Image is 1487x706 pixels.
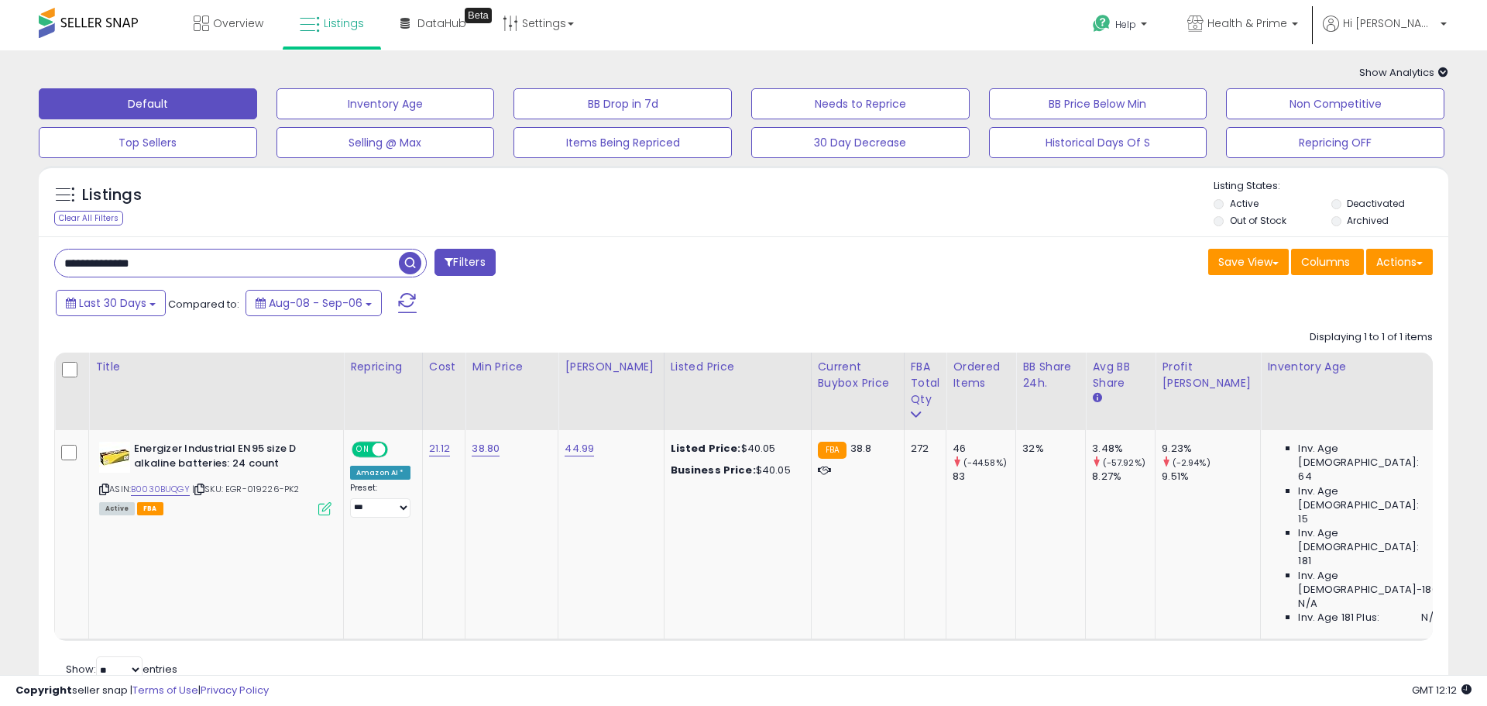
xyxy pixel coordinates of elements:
span: Aug-08 - Sep-06 [269,295,362,311]
h5: Listings [82,184,142,206]
div: 272 [911,442,935,456]
b: Business Price: [671,463,756,477]
span: Columns [1301,254,1350,270]
span: Inv. Age [DEMOGRAPHIC_DATA]: [1298,442,1440,470]
span: Health & Prime [1207,15,1287,31]
button: 30 Day Decrease [751,127,970,158]
small: (-44.58%) [963,456,1007,469]
div: Repricing [350,359,416,375]
div: 9.51% [1162,470,1260,484]
div: FBA Total Qty [911,359,940,408]
label: Active [1230,197,1259,210]
span: Overview [213,15,263,31]
a: Terms of Use [132,683,198,697]
button: Aug-08 - Sep-06 [246,290,382,316]
label: Deactivated [1347,197,1405,210]
button: Default [39,88,257,119]
span: 38.8 [850,441,872,456]
span: All listings currently available for purchase on Amazon [99,502,135,515]
div: $40.05 [671,463,799,477]
div: Cost [429,359,459,375]
div: Avg BB Share [1092,359,1149,391]
div: 9.23% [1162,442,1260,456]
i: Get Help [1092,14,1111,33]
div: 32% [1022,442,1073,456]
span: Show Analytics [1359,65,1448,80]
div: Current Buybox Price [818,359,898,391]
button: BB Drop in 7d [513,88,732,119]
span: ON [353,443,373,456]
small: FBA [818,442,847,459]
a: Help [1080,2,1162,50]
span: 181 [1298,554,1310,568]
button: Save View [1208,249,1289,275]
a: B0030BUQGY [131,483,190,496]
div: Ordered Items [953,359,1009,391]
button: Historical Days Of S [989,127,1207,158]
button: Selling @ Max [276,127,495,158]
a: 44.99 [565,441,594,456]
span: DataHub [417,15,466,31]
span: Listings [324,15,364,31]
img: 51DkV+uu3sL._SL40_.jpg [99,442,130,473]
div: [PERSON_NAME] [565,359,657,375]
span: N/A [1298,597,1317,611]
div: Inventory Age [1267,359,1445,375]
strong: Copyright [15,683,72,697]
span: Last 30 Days [79,295,146,311]
small: (-2.94%) [1173,456,1211,469]
small: (-57.92%) [1103,456,1145,469]
div: 8.27% [1092,470,1155,484]
a: Hi [PERSON_NAME] [1323,15,1447,50]
div: Displaying 1 to 1 of 1 items [1310,330,1433,345]
button: Non Competitive [1226,88,1444,119]
span: 2025-10-8 12:12 GMT [1412,683,1472,697]
div: BB Share 24h. [1022,359,1079,391]
div: Listed Price [671,359,805,375]
div: 3.48% [1092,442,1155,456]
span: N/A [1421,611,1440,625]
span: | SKU: EGR-019226-PK2 [192,483,300,495]
span: 15 [1298,512,1307,526]
label: Out of Stock [1230,214,1286,227]
button: Inventory Age [276,88,495,119]
span: Compared to: [168,297,239,312]
span: OFF [386,443,410,456]
div: Tooltip anchor [465,8,492,23]
span: Show: entries [66,662,177,677]
button: Columns [1291,249,1364,275]
span: Inv. Age 181 Plus: [1298,611,1379,625]
b: Energizer Industrial EN95 size D alkaline batteries: 24 count [134,442,322,474]
div: 46 [953,442,1015,456]
div: seller snap | | [15,684,269,698]
span: Inv. Age [DEMOGRAPHIC_DATA]-180: [1298,569,1440,597]
button: Filters [434,249,495,276]
span: Inv. Age [DEMOGRAPHIC_DATA]: [1298,526,1440,554]
span: 64 [1298,470,1311,484]
div: $40.05 [671,442,799,456]
a: Privacy Policy [201,683,269,697]
div: Profit [PERSON_NAME] [1162,359,1254,391]
button: Actions [1366,249,1433,275]
span: FBA [137,502,163,515]
p: Listing States: [1214,179,1448,194]
div: Title [95,359,337,375]
span: Inv. Age [DEMOGRAPHIC_DATA]: [1298,484,1440,512]
div: Clear All Filters [54,211,123,226]
a: 38.80 [472,441,500,456]
div: ASIN: [99,442,331,514]
div: Amazon AI * [350,466,410,480]
div: Preset: [350,483,410,518]
span: Help [1115,18,1136,31]
span: Hi [PERSON_NAME] [1343,15,1436,31]
button: Top Sellers [39,127,257,158]
div: 83 [953,470,1015,484]
button: Needs to Reprice [751,88,970,119]
label: Archived [1347,214,1389,227]
small: Avg BB Share. [1092,391,1101,405]
button: Repricing OFF [1226,127,1444,158]
button: Items Being Repriced [513,127,732,158]
button: BB Price Below Min [989,88,1207,119]
b: Listed Price: [671,441,741,456]
button: Last 30 Days [56,290,166,316]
